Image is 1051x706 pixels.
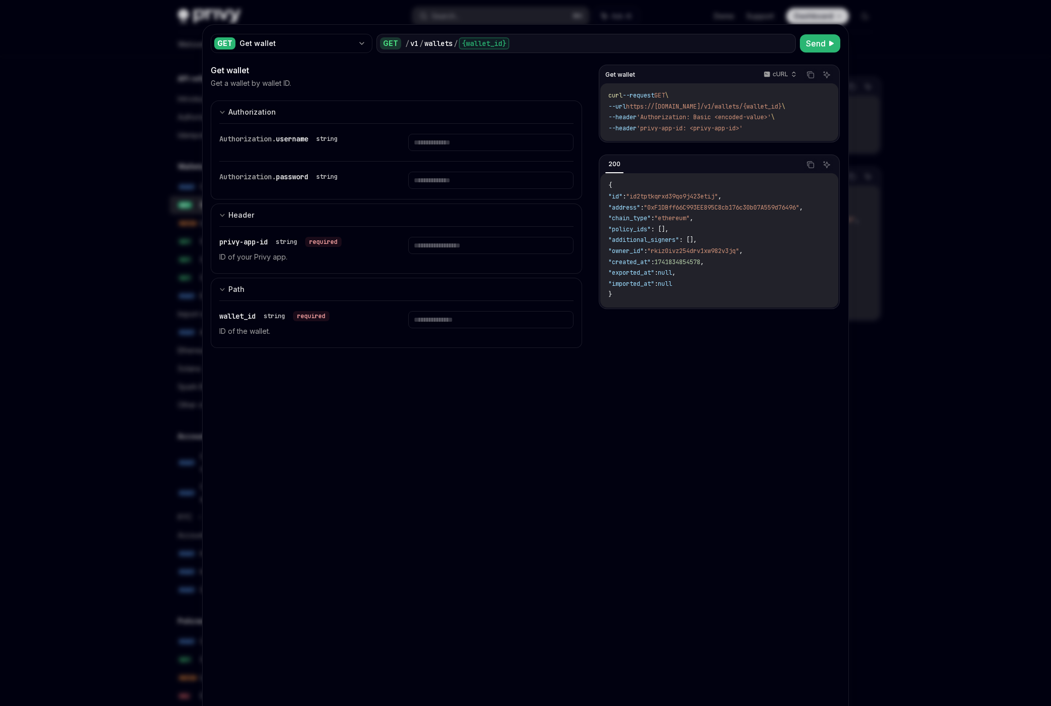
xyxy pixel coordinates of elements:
[640,204,644,212] span: :
[608,258,651,266] span: "created_at"
[644,247,647,255] span: :
[804,68,817,81] button: Copy the contents from the code block
[214,37,235,49] div: GET
[305,237,342,247] div: required
[219,325,384,337] p: ID of the wallet.
[739,247,743,255] span: ,
[654,214,690,222] span: "ethereum"
[647,247,739,255] span: "rkiz0ivz254drv1xw982v3jq"
[264,312,285,320] div: string
[782,103,785,111] span: \
[626,103,782,111] span: https://[DOMAIN_NAME]/v1/wallets/{wallet_id}
[804,158,817,171] button: Copy the contents from the code block
[219,237,268,246] span: privy-app-id
[623,91,654,99] span: --request
[228,283,245,295] div: Path
[419,38,423,48] div: /
[608,204,640,212] span: "address"
[219,251,384,263] p: ID of your Privy app.
[806,37,826,49] span: Send
[316,135,338,143] div: string
[608,214,651,222] span: "chain_type"
[380,37,401,49] div: GET
[293,311,329,321] div: required
[700,258,704,266] span: ,
[758,66,801,83] button: cURL
[228,106,276,118] div: Authorization
[637,113,771,121] span: 'Authorization: Basic <encoded-value>'
[211,100,582,123] button: expand input section
[679,236,697,244] span: : [],
[276,134,308,143] span: username
[654,258,700,266] span: 1741834854578
[771,113,775,121] span: \
[658,269,672,277] span: null
[316,173,338,181] div: string
[658,280,672,288] span: null
[219,237,342,247] div: privy-app-id
[219,311,329,321] div: wallet_id
[799,204,803,212] span: ,
[219,172,342,182] div: Authorization.password
[608,103,626,111] span: --url
[219,134,342,144] div: Authorization.username
[651,258,654,266] span: :
[820,158,833,171] button: Ask AI
[608,113,637,121] span: --header
[240,38,354,48] div: Get wallet
[228,209,254,221] div: Header
[690,214,693,222] span: ,
[623,192,626,200] span: :
[608,290,612,298] span: }
[211,204,582,226] button: expand input section
[608,236,679,244] span: "additional_signers"
[405,38,409,48] div: /
[800,34,840,53] button: Send
[410,38,418,48] div: v1
[718,192,722,200] span: ,
[211,78,291,88] p: Get a wallet by wallet ID.
[276,238,297,246] div: string
[608,181,612,189] span: {
[219,172,276,181] span: Authorization.
[651,214,654,222] span: :
[608,280,654,288] span: "imported_at"
[626,192,718,200] span: "id2tptkqrxd39qo9j423etij"
[665,91,668,99] span: \
[654,280,658,288] span: :
[608,225,651,233] span: "policy_ids"
[211,64,582,76] div: Get wallet
[654,269,658,277] span: :
[219,312,256,321] span: wallet_id
[644,204,799,212] span: "0xF1DBff66C993EE895C8cb176c30b07A559d76496"
[454,38,458,48] div: /
[605,158,624,170] div: 200
[605,71,635,79] span: Get wallet
[608,247,644,255] span: "owner_id"
[219,134,276,143] span: Authorization.
[608,124,637,132] span: --header
[608,269,654,277] span: "exported_at"
[459,37,509,49] div: {wallet_id}
[654,91,665,99] span: GET
[651,225,668,233] span: : [],
[608,192,623,200] span: "id"
[424,38,453,48] div: wallets
[276,172,308,181] span: password
[608,91,623,99] span: curl
[820,68,833,81] button: Ask AI
[637,124,743,132] span: 'privy-app-id: <privy-app-id>'
[211,33,372,54] button: GETGet wallet
[211,278,582,300] button: expand input section
[773,70,788,78] p: cURL
[672,269,676,277] span: ,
